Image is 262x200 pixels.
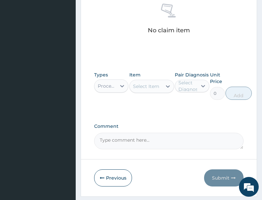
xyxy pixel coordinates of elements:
[178,79,201,93] div: Select Diagnosis
[210,71,225,85] label: Unit Price
[12,33,27,49] img: d_794563401_company_1708531726252_794563401
[148,27,190,34] p: No claim item
[94,72,108,78] label: Types
[204,169,244,186] button: Submit
[3,131,125,155] textarea: Type your message and hit 'Enter'
[38,59,91,125] span: We're online!
[34,37,111,45] div: Chat with us now
[129,71,141,78] label: Item
[225,87,252,100] button: Add
[94,169,132,186] button: Previous
[108,3,124,19] div: Minimize live chat window
[133,83,159,90] div: Select Item
[175,71,209,78] label: Pair Diagnosis
[94,124,244,129] label: Comment
[98,83,117,89] div: Procedures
